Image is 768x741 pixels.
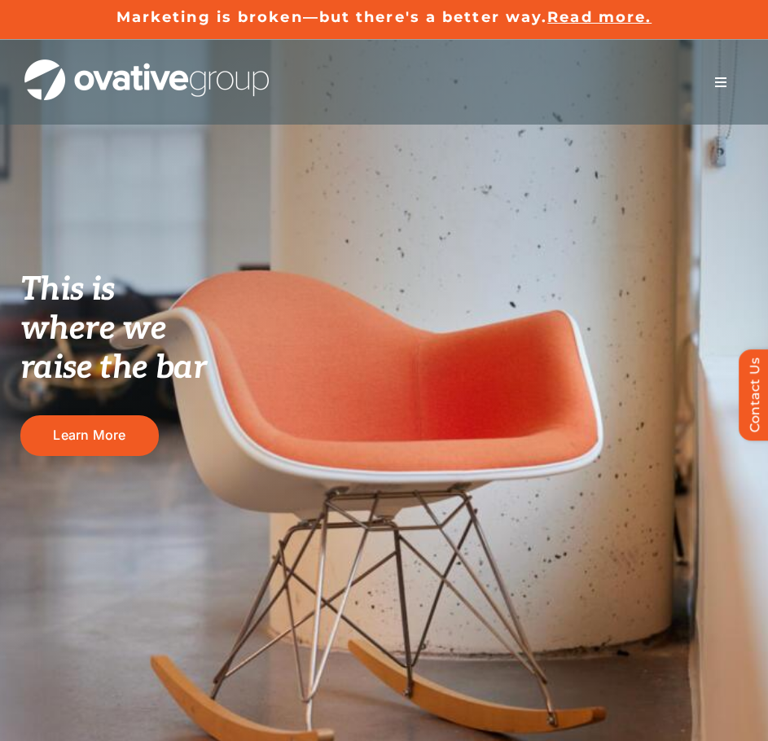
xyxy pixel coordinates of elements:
[20,309,207,388] span: where we raise the bar
[547,8,652,26] a: Read more.
[24,58,269,73] a: OG_Full_horizontal_WHT
[53,427,125,443] span: Learn More
[20,270,115,309] span: This is
[116,8,548,26] a: Marketing is broken—but there's a better way.
[698,66,744,99] nav: Menu
[20,415,159,455] a: Learn More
